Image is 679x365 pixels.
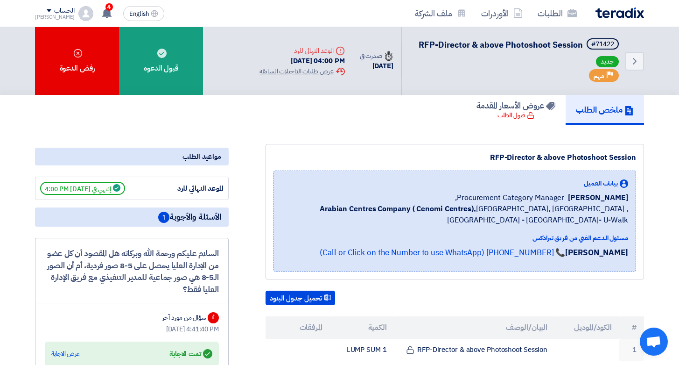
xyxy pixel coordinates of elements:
div: قبول الدعوه [119,27,203,95]
div: Open chat [640,328,668,356]
a: ملخص الطلب [566,95,644,125]
th: البيان/الوصف [394,316,555,339]
strong: [PERSON_NAME] [565,247,628,258]
div: الحساب [54,7,74,15]
div: عرض الاجابة [51,349,80,358]
td: 1 LUMP SUM [330,339,394,361]
div: [DATE] 04:00 PM [259,56,344,66]
a: الأوردرات [474,2,530,24]
a: الطلبات [530,2,584,24]
a: ملف الشركة [407,2,474,24]
div: [DATE] [360,61,393,72]
span: 1 [158,212,169,223]
th: # [619,316,644,339]
span: جديد [596,56,619,67]
div: عرض طلبات التاجيلات السابقه [259,66,344,76]
a: 📞 [PHONE_NUMBER] (Call or Click on the Number to use WhatsApp) [320,247,565,258]
div: [DATE] 4:41:40 PM [45,324,219,334]
div: قبول الطلب [497,111,534,120]
td: 1 [619,339,644,361]
th: المرفقات [266,316,330,339]
th: الكمية [330,316,394,339]
b: Arabian Centres Company ( Cenomi Centres), [320,203,476,215]
span: 4 [105,3,113,11]
span: بيانات العميل [584,179,618,188]
div: RFP-Director & above Photoshoot Session [273,152,636,163]
div: #71422 [591,41,614,48]
div: رفض الدعوة [35,27,119,95]
div: مواعيد الطلب [35,148,229,165]
button: English [123,6,164,21]
td: RFP-Director & above Photoshoot Session [394,339,555,361]
img: profile_test.png [78,6,93,21]
img: Teradix logo [595,7,644,18]
span: [GEOGRAPHIC_DATA], [GEOGRAPHIC_DATA] ,[GEOGRAPHIC_DATA] - [GEOGRAPHIC_DATA]- U-Walk [281,203,628,226]
h5: ملخص الطلب [576,104,634,115]
span: RFP-Director & above Photoshoot Session [419,38,583,51]
th: الكود/الموديل [555,316,619,339]
div: الموعد النهائي للرد [259,46,344,56]
span: مهم [594,72,604,80]
div: السلام عليكم ورحمة الله وبركاته هل المقصود أن كل عضو من الإدارة العليا يحصل على 5-8 صور فردية، أم... [45,248,219,295]
div: سؤال من مورد آخر [162,313,206,322]
span: English [129,11,149,17]
div: أا [208,312,219,323]
a: عروض الأسعار المقدمة قبول الطلب [466,95,566,125]
span: إنتهي في [DATE] 4:00 PM [40,182,125,195]
div: الموعد النهائي للرد [154,183,224,194]
h5: عروض الأسعار المقدمة [476,100,555,111]
div: صدرت في [360,51,393,61]
h5: RFP-Director & above Photoshoot Session [419,38,621,51]
button: تحميل جدول البنود [266,291,335,306]
div: تمت الاجابة [169,347,212,360]
div: مسئول الدعم الفني من فريق تيرادكس [281,233,628,243]
span: Procurement Category Manager, [455,192,564,203]
span: الأسئلة والأجوبة [158,211,221,223]
span: [PERSON_NAME] [568,192,628,203]
div: [PERSON_NAME] [35,14,75,20]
